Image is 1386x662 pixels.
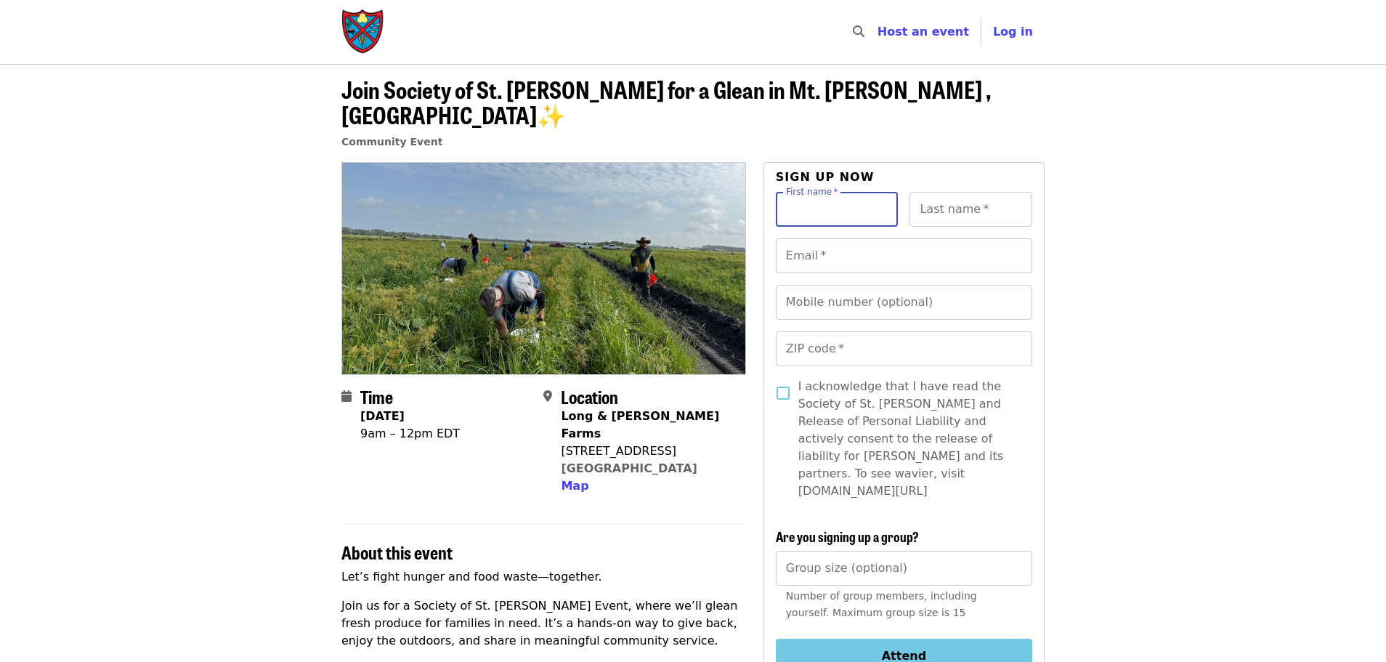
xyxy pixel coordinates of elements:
p: Let’s fight hunger and food waste—together. [341,568,746,586]
a: Host an event [878,25,969,39]
div: 9am – 12pm EDT [360,425,460,443]
i: map-marker-alt icon [543,389,552,403]
span: Map [561,479,588,493]
strong: [DATE] [360,409,405,423]
input: First name [776,192,899,227]
span: I acknowledge that I have read the Society of St. [PERSON_NAME] and Release of Personal Liability... [798,378,1021,500]
span: Time [360,384,393,409]
img: Join Society of St. Andrew for a Glean in Mt. Dora , FL✨ organized by Society of St. Andrew [342,163,745,374]
div: [STREET_ADDRESS] [561,443,734,460]
a: [GEOGRAPHIC_DATA] [561,461,697,475]
input: Mobile number (optional) [776,285,1032,320]
span: Join Society of St. [PERSON_NAME] for a Glean in Mt. [PERSON_NAME] , [GEOGRAPHIC_DATA]✨ [341,72,992,132]
input: ZIP code [776,331,1032,366]
span: Are you signing up a group? [776,527,919,546]
input: Last name [909,192,1032,227]
i: search icon [853,25,864,39]
i: calendar icon [341,389,352,403]
input: [object Object] [776,551,1032,586]
p: Join us for a Society of St. [PERSON_NAME] Event, where we’ll glean fresh produce for families in... [341,597,746,650]
label: First name [786,187,838,196]
span: Number of group members, including yourself. Maximum group size is 15 [786,590,977,618]
img: Society of St. Andrew - Home [341,9,385,55]
span: Location [561,384,618,409]
input: Search [873,15,885,49]
span: Log in [993,25,1033,39]
button: Log in [981,17,1045,47]
strong: Long & [PERSON_NAME] Farms [561,409,719,440]
span: Sign up now [776,170,875,184]
button: Map [561,477,588,495]
span: About this event [341,539,453,565]
a: Community Event [341,136,442,148]
input: Email [776,238,1032,273]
